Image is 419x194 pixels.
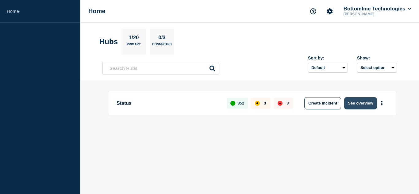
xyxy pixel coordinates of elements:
[126,35,141,43] p: 1/20
[304,97,341,109] button: Create incident
[230,101,235,106] div: up
[357,55,397,60] div: Show:
[238,101,244,105] p: 352
[342,12,406,16] p: [PERSON_NAME]
[99,37,118,46] h2: Hubs
[357,63,397,73] button: Select option
[127,43,141,49] p: Primary
[342,6,412,12] button: Bottomline Technologies
[307,5,320,18] button: Support
[152,43,171,49] p: Connected
[278,101,283,106] div: down
[378,97,386,109] button: More actions
[264,101,266,105] p: 3
[117,97,220,109] p: Status
[308,63,348,73] select: Sort by
[102,62,219,74] input: Search Hubs
[255,101,260,106] div: affected
[286,101,289,105] p: 3
[156,35,168,43] p: 0/3
[308,55,348,60] div: Sort by:
[88,8,106,15] h1: Home
[323,5,336,18] button: Account settings
[344,97,377,109] button: See overview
